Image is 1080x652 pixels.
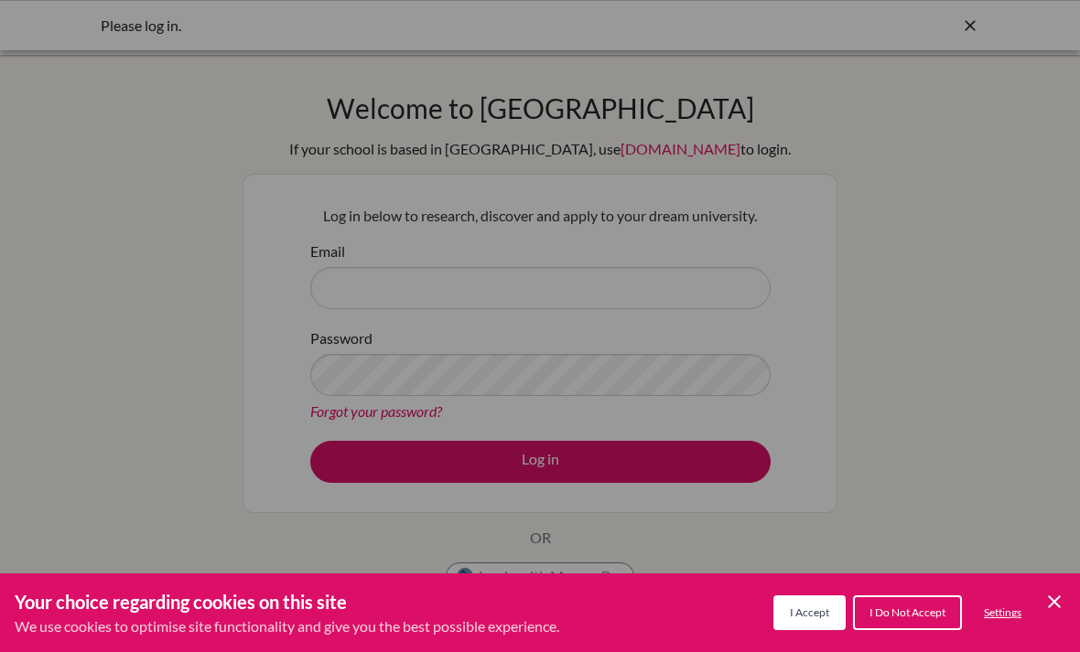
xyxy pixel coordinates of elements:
[853,595,962,630] button: I Do Not Accept
[984,605,1021,619] span: Settings
[1043,591,1065,613] button: Save and close
[15,615,559,637] p: We use cookies to optimise site functionality and give you the best possible experience.
[15,588,559,615] h3: Your choice regarding cookies on this site
[773,595,846,630] button: I Accept
[969,597,1036,628] button: Settings
[790,605,829,619] span: I Accept
[869,605,945,619] span: I Do Not Accept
